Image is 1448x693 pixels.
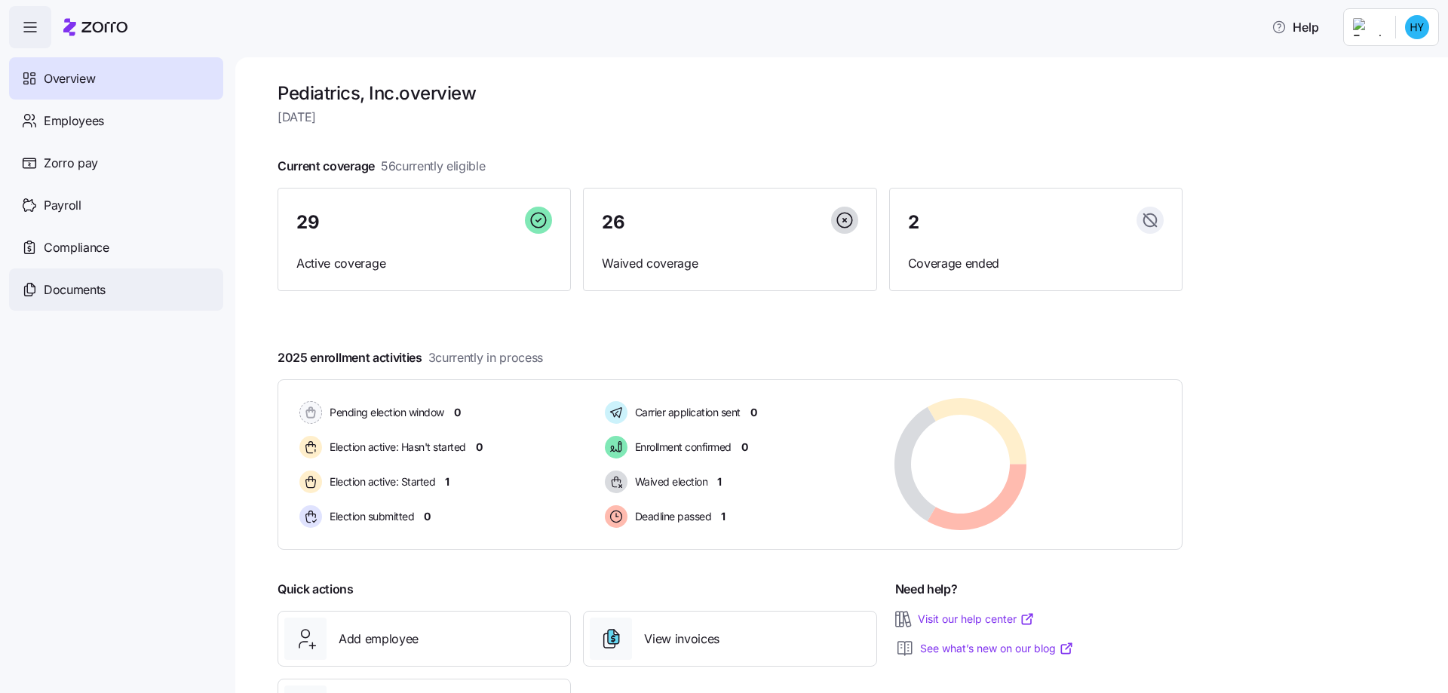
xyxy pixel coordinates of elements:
a: See what’s new on our blog [920,641,1074,656]
img: 2e5b4504d66b10dc0811dd7372171fa0 [1405,15,1429,39]
a: Documents [9,268,223,311]
a: Employees [9,100,223,142]
span: Election active: Hasn't started [325,440,466,455]
span: 3 currently in process [428,348,543,367]
span: [DATE] [278,108,1183,127]
h1: Pediatrics, Inc. overview [278,81,1183,105]
span: Employees [44,112,104,130]
a: Visit our help center [918,612,1035,627]
span: Add employee [339,630,419,649]
span: Zorro pay [44,154,98,173]
span: 2025 enrollment activities [278,348,543,367]
span: 1 [717,474,722,489]
span: 56 currently eligible [381,157,486,176]
span: Enrollment confirmed [630,440,732,455]
span: Waived coverage [602,254,857,273]
span: 2 [908,213,919,232]
span: Active coverage [296,254,552,273]
a: Overview [9,57,223,100]
span: 0 [741,440,748,455]
span: Documents [44,281,106,299]
span: Help [1272,18,1319,36]
span: 26 [602,213,624,232]
a: Zorro pay [9,142,223,184]
span: Need help? [895,580,958,599]
span: Payroll [44,196,81,215]
span: Deadline passed [630,509,712,524]
span: Election submitted [325,509,414,524]
button: Help [1259,12,1331,42]
span: 0 [424,509,431,524]
span: Carrier application sent [630,405,741,420]
span: View invoices [644,630,719,649]
span: Coverage ended [908,254,1164,273]
span: 0 [454,405,461,420]
span: Current coverage [278,157,486,176]
span: Pending election window [325,405,444,420]
span: 0 [476,440,483,455]
a: Compliance [9,226,223,268]
img: Employer logo [1353,18,1383,36]
span: Overview [44,69,95,88]
span: 0 [750,405,757,420]
span: 29 [296,213,319,232]
span: Election active: Started [325,474,435,489]
span: Waived election [630,474,708,489]
span: 1 [445,474,449,489]
span: Compliance [44,238,109,257]
span: 1 [721,509,726,524]
span: Quick actions [278,580,354,599]
a: Payroll [9,184,223,226]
